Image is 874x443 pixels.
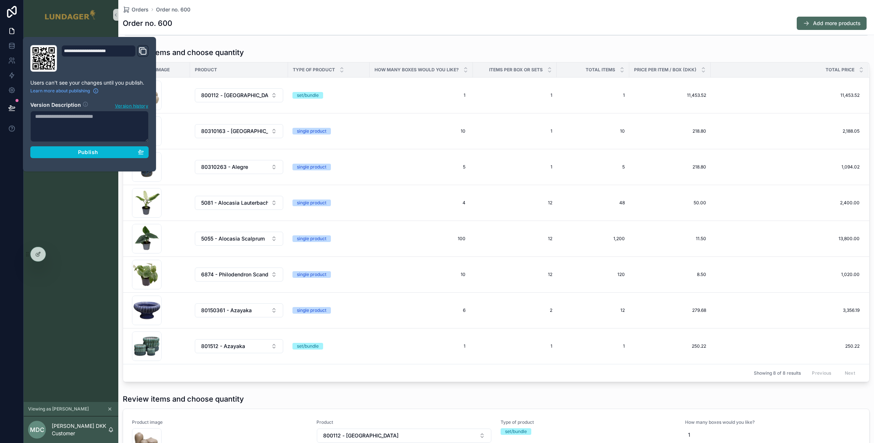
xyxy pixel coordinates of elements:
p: [PERSON_NAME] DKK Customer [52,422,108,437]
div: single product [297,164,326,170]
span: 2,400.00 [711,200,860,206]
span: 12 [477,236,552,242]
p: Users can't see your changes until you publish. [30,79,149,86]
button: Select Button [195,124,283,138]
span: Publish [78,149,98,156]
button: Publish [30,146,149,158]
span: 218.80 [634,164,706,170]
span: 120 [561,272,625,277]
span: 2 [477,307,552,313]
span: 250.22 [711,343,860,349]
span: 2,188.05 [711,128,860,134]
button: Add more products [797,17,867,30]
span: Product image [132,419,308,425]
span: 80150361 - Azayaka [201,307,252,314]
div: set/bundle [505,428,527,435]
h1: Order no. 600 [123,18,172,28]
span: 801512 - Azayaka [201,343,245,350]
span: 11,453.52 [634,92,706,98]
span: 10 [377,128,465,134]
button: Select Button [195,303,283,317]
span: 6 [377,307,465,313]
span: Product [316,419,492,425]
span: Learn more about publishing [30,88,90,94]
span: 800112 - [GEOGRAPHIC_DATA] [201,92,268,99]
span: 12 [477,272,552,277]
span: 800112 - [GEOGRAPHIC_DATA] [323,432,399,439]
div: set/bundle [297,343,319,350]
button: Select Button [195,339,283,353]
span: 100 [377,236,465,242]
img: App logo [44,9,97,21]
div: single product [297,271,326,278]
span: 1 [477,128,552,134]
button: Select Button [195,267,283,282]
span: 5 [561,164,625,170]
span: Orders [132,6,149,13]
span: 279.68 [634,307,706,313]
span: 80310163 - [GEOGRAPHIC_DATA] [201,127,268,135]
div: single product [297,128,326,134]
span: 1 [688,431,858,439]
div: Domain and Custom Link [61,45,149,72]
span: 50.00 [634,200,706,206]
a: Learn more about publishing [30,88,99,94]
span: 5055 - Alocasia Scalprum [201,235,265,242]
a: Orders [123,6,149,13]
span: 1 [477,164,552,170]
span: Showing 8 of 8 results [754,370,801,376]
span: 12 [561,307,625,313]
span: 1 [477,92,552,98]
h1: Review items and choose quantity [123,47,244,58]
span: 1,020.00 [711,272,860,277]
span: Total items [586,67,615,73]
span: Price per item / box (DKK) [634,67,697,73]
div: set/bundle [297,92,319,99]
span: 3,356.19 [711,307,860,313]
span: Viewing as [PERSON_NAME] [28,406,89,412]
span: 11.50 [634,236,706,242]
h1: Review items and choose quantity [123,394,244,404]
span: 1 [377,92,465,98]
span: 6874 - Philodendron Scandens Pictus® [201,271,268,278]
span: Items per box or sets [489,67,543,73]
span: 13,800.00 [711,236,860,242]
a: Order no. 600 [156,6,190,13]
span: 4 [377,200,465,206]
div: single product [297,307,326,314]
span: 5 [377,164,465,170]
span: 250.22 [634,343,706,349]
div: single product [297,200,326,206]
h2: Version Description [30,101,81,109]
span: Version history [115,102,148,109]
span: 1,200 [561,236,625,242]
span: Type of product [293,67,335,73]
span: 10 [561,128,625,134]
span: Add more products [813,20,861,27]
span: 11,453.52 [711,92,860,98]
span: 1 [477,343,552,349]
span: 12 [477,200,552,206]
button: Select Button [195,88,283,102]
button: Select Button [195,196,283,210]
span: Product [195,67,217,73]
span: 5081 - Alocasia Lauterbachiana variegata [201,199,268,207]
button: Select Button [317,429,492,443]
span: MDC [30,425,44,434]
div: single product [297,235,326,242]
button: Version history [115,101,149,109]
span: 1 [561,92,625,98]
span: Type of product [501,419,676,425]
span: How many boxes would you like? [685,419,861,425]
div: scrollable content [24,30,118,117]
span: 8.50 [634,272,706,277]
span: 48 [561,200,625,206]
span: Total price [826,67,854,73]
button: Select Button [195,232,283,246]
span: 80310263 - Alegre [201,163,248,171]
span: 218.80 [634,128,706,134]
span: 1,094.02 [711,164,860,170]
a: Explore our collections [28,35,114,48]
span: 1 [377,343,465,349]
span: 1 [561,343,625,349]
